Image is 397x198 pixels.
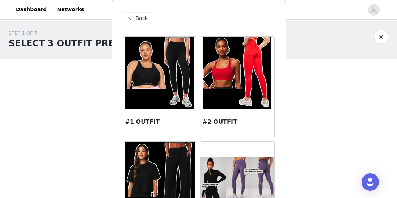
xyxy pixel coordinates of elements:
[12,1,51,18] a: Dashboard
[125,118,195,126] h3: #1 OUTFIT
[9,37,165,50] h1: SELECT 3 OUTFIT PREFERENCES
[203,118,272,126] h3: #2 OUTFIT
[136,14,148,22] span: Back
[52,1,88,18] a: Networks
[125,37,195,109] img: #1 OUTFIT
[203,37,271,109] img: #2 OUTFIT
[9,30,165,37] div: STEP 1 OF 7
[362,173,379,191] div: Open Intercom Messenger
[370,4,377,16] div: avatar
